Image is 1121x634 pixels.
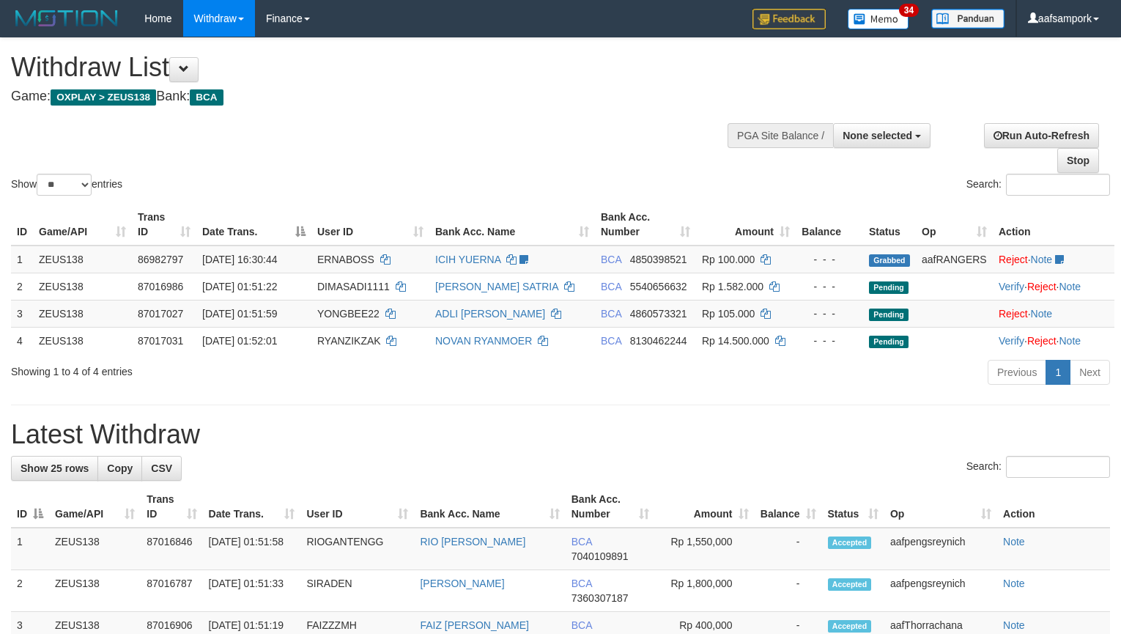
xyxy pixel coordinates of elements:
[1031,254,1053,265] a: Note
[317,335,381,347] span: RYANZIKZAK
[796,204,863,246] th: Balance
[993,300,1114,327] td: ·
[49,486,141,528] th: Game/API: activate to sort column ascending
[1003,578,1025,589] a: Note
[33,204,132,246] th: Game/API: activate to sort column ascending
[11,528,49,570] td: 1
[11,89,733,104] h4: Game: Bank:
[1003,536,1025,548] a: Note
[1057,148,1099,173] a: Stop
[300,570,414,612] td: SIRADEN
[566,486,655,528] th: Bank Acc. Number: activate to sort column ascending
[916,246,993,273] td: aafRANGERS
[132,204,196,246] th: Trans ID: activate to sort column ascending
[1006,456,1110,478] input: Search:
[420,536,525,548] a: RIO [PERSON_NAME]
[420,619,529,631] a: FAIZ [PERSON_NAME]
[138,335,183,347] span: 87017031
[966,174,1110,196] label: Search:
[997,486,1110,528] th: Action
[884,486,997,528] th: Op: activate to sort column ascending
[311,204,429,246] th: User ID: activate to sort column ascending
[863,204,916,246] th: Status
[37,174,92,196] select: Showentries
[202,335,277,347] span: [DATE] 01:52:01
[869,309,909,321] span: Pending
[1003,619,1025,631] a: Note
[601,254,621,265] span: BCA
[141,456,182,481] a: CSV
[630,254,687,265] span: Copy 4850398521 to clipboard
[999,281,1024,292] a: Verify
[317,281,390,292] span: DIMASADI1111
[33,300,132,327] td: ZEUS138
[601,335,621,347] span: BCA
[435,335,532,347] a: NOVAN RYANMOER
[1059,281,1081,292] a: Note
[1059,335,1081,347] a: Note
[51,89,156,106] span: OXPLAY > ZEUS138
[752,9,826,29] img: Feedback.jpg
[571,550,629,562] span: Copy 7040109891 to clipboard
[802,333,857,348] div: - - -
[802,252,857,267] div: - - -
[420,578,504,589] a: [PERSON_NAME]
[884,528,997,570] td: aafpengsreynich
[138,254,183,265] span: 86982797
[138,308,183,320] span: 87017027
[138,281,183,292] span: 87016986
[196,204,311,246] th: Date Trans.: activate to sort column descending
[899,4,919,17] span: 34
[414,486,565,528] th: Bank Acc. Name: activate to sort column ascending
[33,273,132,300] td: ZEUS138
[11,204,33,246] th: ID
[1046,360,1070,385] a: 1
[571,536,592,548] span: BCA
[655,528,754,570] td: Rp 1,550,000
[97,456,142,481] a: Copy
[49,528,141,570] td: ZEUS138
[702,254,755,265] span: Rp 100.000
[33,246,132,273] td: ZEUS138
[107,462,133,474] span: Copy
[11,327,33,354] td: 4
[317,254,374,265] span: ERNABOSS
[571,592,629,604] span: Copy 7360307187 to clipboard
[869,281,909,294] span: Pending
[11,420,1110,449] h1: Latest Withdraw
[655,570,754,612] td: Rp 1,800,000
[630,281,687,292] span: Copy 5540656632 to clipboard
[1031,308,1053,320] a: Note
[11,486,49,528] th: ID: activate to sort column descending
[702,335,769,347] span: Rp 14.500.000
[601,281,621,292] span: BCA
[655,486,754,528] th: Amount: activate to sort column ascending
[21,462,89,474] span: Show 25 rows
[11,273,33,300] td: 2
[630,308,687,320] span: Copy 4860573321 to clipboard
[988,360,1046,385] a: Previous
[999,335,1024,347] a: Verify
[728,123,833,148] div: PGA Site Balance /
[11,456,98,481] a: Show 25 rows
[202,254,277,265] span: [DATE] 16:30:44
[203,570,301,612] td: [DATE] 01:51:33
[999,254,1028,265] a: Reject
[11,570,49,612] td: 2
[993,204,1114,246] th: Action
[755,528,822,570] td: -
[702,308,755,320] span: Rp 105.000
[755,570,822,612] td: -
[1027,335,1057,347] a: Reject
[203,486,301,528] th: Date Trans.: activate to sort column ascending
[828,537,872,549] span: Accepted
[1070,360,1110,385] a: Next
[141,486,202,528] th: Trans ID: activate to sort column ascending
[884,570,997,612] td: aafpengsreynich
[595,204,696,246] th: Bank Acc. Number: activate to sort column ascending
[1006,174,1110,196] input: Search:
[993,246,1114,273] td: ·
[571,578,592,589] span: BCA
[993,273,1114,300] td: · ·
[49,570,141,612] td: ZEUS138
